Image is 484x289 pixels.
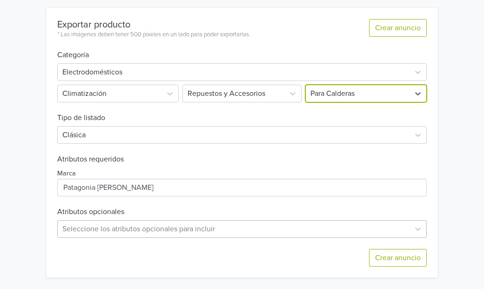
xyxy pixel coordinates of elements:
[57,102,427,122] h6: Tipo de listado
[369,249,427,267] button: Crear anuncio
[57,40,427,60] h6: Categoría
[57,19,250,30] div: Exportar producto
[57,208,427,216] h6: Atributos opcionales
[57,155,427,164] h6: Atributos requeridos
[57,30,250,40] div: * Las imágenes deben tener 500 píxeles en un lado para poder exportarlas.
[57,168,76,179] label: Marca
[369,19,427,37] button: Crear anuncio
